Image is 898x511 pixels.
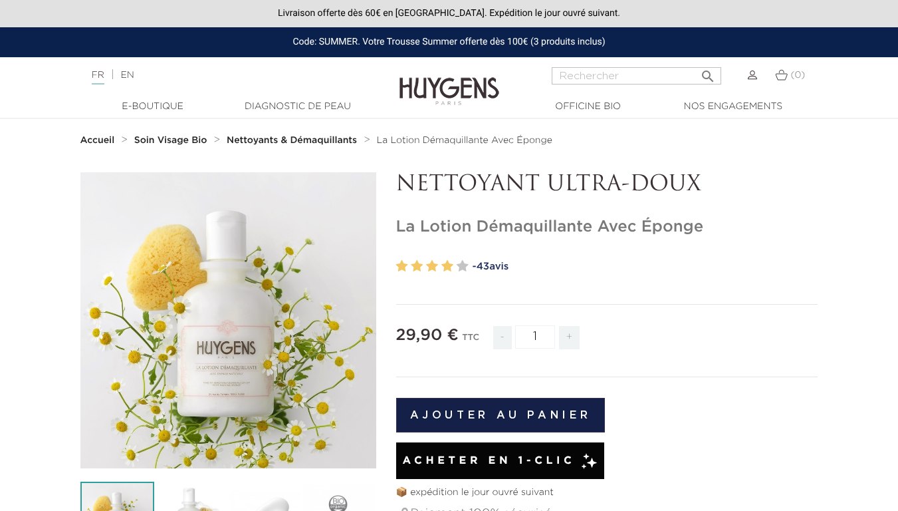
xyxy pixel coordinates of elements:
input: Rechercher [552,67,721,85]
a: FR [92,71,104,85]
h1: La Lotion Démaquillante Avec Éponge [396,218,818,237]
input: Quantité [515,325,555,349]
div: | [85,67,364,83]
strong: Nettoyants & Démaquillants [227,136,357,145]
span: - [493,326,512,349]
a: Nettoyants & Démaquillants [227,135,360,146]
label: 4 [441,257,453,276]
strong: Soin Visage Bio [134,136,207,145]
a: La Lotion Démaquillante Avec Éponge [377,135,552,146]
a: Nos engagements [667,100,800,114]
a: E-Boutique [86,100,219,114]
a: Officine Bio [522,100,655,114]
span: (0) [790,71,805,80]
strong: Accueil [80,136,115,145]
a: Accueil [80,135,118,146]
label: 3 [426,257,438,276]
div: TTC [462,323,479,359]
a: EN [120,71,134,80]
a: Diagnostic de peau [231,100,364,114]
a: Soin Visage Bio [134,135,211,146]
span: 29,90 € [396,327,459,343]
button:  [696,63,720,81]
button: Ajouter au panier [396,398,606,432]
label: 1 [396,257,408,276]
span: 43 [477,261,490,271]
label: 5 [457,257,469,276]
p: NETTOYANT ULTRA-DOUX [396,172,818,198]
span: La Lotion Démaquillante Avec Éponge [377,136,552,145]
i:  [700,65,716,81]
p: 📦 expédition le jour ouvré suivant [396,486,818,500]
span: + [559,326,580,349]
img: Huygens [399,56,499,107]
label: 2 [411,257,423,276]
a: -43avis [473,257,818,277]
